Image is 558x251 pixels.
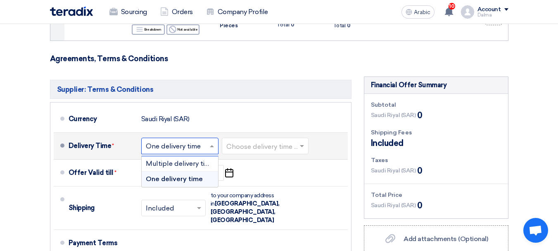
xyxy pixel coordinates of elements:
font: 10 [449,3,454,9]
font: Total [333,22,346,29]
font: Subtotal [371,101,397,108]
font: Not available [177,27,197,31]
img: profile_test.png [461,5,474,19]
font: Total [276,22,289,28]
font: Company Profile [218,8,268,16]
font: Agreements, Terms & Conditions [50,54,168,63]
font: Saudi Riyal (SAR) [141,115,190,123]
font: Dalma [477,12,492,18]
font: 0 [417,201,423,210]
a: Sourcing [103,3,154,21]
font: Total Price [371,191,403,198]
font: Shipping [69,204,95,212]
font: Currency [69,115,97,123]
font: 0 [347,22,351,29]
font: Sourcing [121,8,147,16]
font: [GEOGRAPHIC_DATA], [GEOGRAPHIC_DATA], [GEOGRAPHIC_DATA] [211,200,280,224]
font: Delivery Time [69,142,112,150]
font: Pieces [220,22,237,29]
img: Teradix logo [50,7,93,16]
div: Open chat [523,218,548,243]
font: Taxes [371,157,388,164]
font: Saudi Riyal (SAR) [371,167,416,174]
font: Offer Valid till [69,169,114,177]
a: Orders [154,3,199,21]
font: Arabic [414,9,430,16]
font: Supplier: Terms & Conditions [57,85,154,93]
font: Payment Terms [69,239,118,247]
font: to your company address in [211,192,274,207]
font: Saudi Riyal (SAR) [371,202,416,209]
font: Orders [172,8,193,16]
font: One delivery time [146,175,203,183]
font: Multiple delivery times [146,160,217,167]
font: Account [477,6,501,13]
button: Arabic [401,5,435,19]
font: Shipping Fees [371,129,412,136]
font: Saudi Riyal (SAR) [371,112,416,119]
font: Included [371,138,404,148]
font: Financial Offer Summary [371,81,447,89]
font: 0 [291,22,294,28]
font: 0 [417,110,423,120]
font: 0 [417,166,423,176]
font: Add attachments (Optional) [404,235,488,243]
font: Breakdown [144,27,161,31]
